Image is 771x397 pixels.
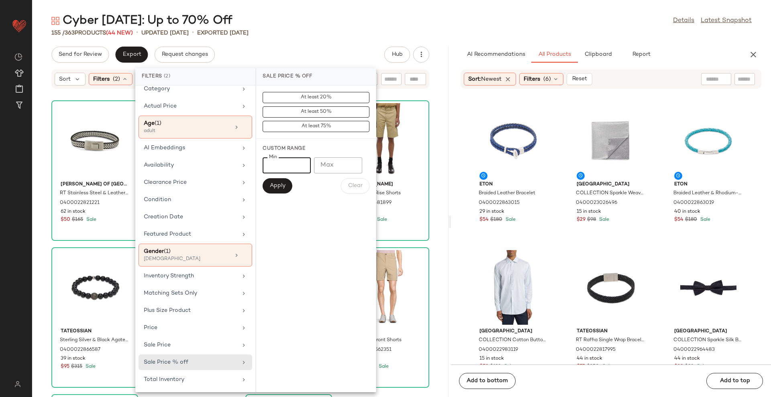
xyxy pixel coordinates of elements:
div: Featured Product [144,230,237,238]
div: Creation Date [144,213,237,221]
span: (44 New) [106,30,133,36]
span: Sale [84,364,96,369]
span: (2) [113,75,120,83]
span: 15 in stock [577,208,601,216]
img: 0400022821221_BLACK [54,103,135,178]
p: Exported [DATE] [197,29,249,37]
span: 44 in stock [577,355,602,362]
span: $180 [685,216,697,224]
button: Add to top [706,373,763,389]
span: (1) [155,120,161,126]
span: $29 [577,216,585,224]
img: 0400022817995_BLACK [570,250,651,325]
span: $54 [479,216,489,224]
span: [GEOGRAPHIC_DATA] [479,328,548,335]
img: heart_red.DM2ytmEG.svg [11,18,27,34]
img: svg%3e [51,17,59,25]
span: At least 75% [301,124,331,129]
span: Sale [375,217,387,222]
span: 29 in stock [479,208,504,216]
span: Sale [601,364,612,369]
span: AI Recommendations [466,51,525,58]
img: 0400022964483_BLUE [668,250,749,325]
span: 0400022866587 [60,346,100,354]
span: Clipboard [584,51,612,58]
span: $315 [71,363,82,371]
span: Onia [352,328,420,335]
span: RT Raffia Single Wrap Bracelet [576,337,644,344]
a: Latest Snapshot [701,16,752,26]
span: Tateossian [577,328,645,335]
span: Sale [377,364,389,369]
span: COLLECTION Cotton Button-Front Shirt [479,337,547,344]
span: Newest [481,76,502,82]
div: Matching Sets Only [144,289,237,297]
button: Add to bottom [459,373,516,389]
span: [GEOGRAPHIC_DATA] [577,181,645,188]
span: Sale [85,217,96,222]
span: 0400022964483 [673,346,715,354]
span: Sterling Silver & Black Agate Beaded Bracelet [60,337,128,344]
div: Clearance Price [144,178,237,187]
span: [PERSON_NAME] of [GEOGRAPHIC_DATA] [61,181,129,188]
button: Request changes [155,47,215,63]
span: Sale [699,217,710,222]
span: (6) [543,75,551,83]
div: Category [144,85,237,93]
a: Details [673,16,694,26]
span: $29 [674,363,683,371]
span: Sort: [468,75,502,83]
span: $250 [587,363,599,371]
span: Filters [524,75,540,83]
span: $75 [577,363,585,371]
div: Sale Price [144,341,237,349]
span: 0400022983119 [479,346,518,354]
span: Reset [572,76,587,82]
span: 155 / [51,30,65,36]
span: Sale [502,364,514,369]
span: Request changes [161,51,208,58]
div: adult [144,128,224,135]
div: Gender [144,247,230,256]
div: AI Embeddings [144,144,237,152]
span: Apply [269,183,286,189]
button: Apply [263,178,292,193]
img: 0400022863019_BLUE [668,103,749,178]
span: (2) [164,73,171,80]
span: [GEOGRAPHIC_DATA] [674,328,742,335]
div: Custom Range [263,145,369,153]
button: At least 20% [263,92,369,103]
img: 0400022983119_BALTICSEA [473,250,554,325]
span: $180 [490,216,502,224]
span: Tateossian [61,328,129,335]
span: 40 in stock [674,208,700,216]
button: Export [115,47,148,63]
span: 363 [65,30,75,36]
span: COLLECTION Sparkle Silk Bowtie [673,337,742,344]
span: (1) [164,248,171,254]
div: Age [144,119,230,128]
span: 0400022863015 [479,200,520,207]
button: At least 50% [263,106,369,118]
span: RT Stainless Steel & Leather Chain Bracelet [60,190,128,197]
span: Sort [59,75,71,83]
span: All Products [538,51,571,58]
div: Price [144,324,237,332]
span: At least 50% [300,109,332,115]
img: 0400022863015_BLUE [473,103,554,178]
span: COLLECTION Sparkle Weave Pocket Square [576,190,644,197]
span: $165 [72,216,83,224]
span: $54 [674,216,683,224]
div: Plus Size Product [144,306,237,315]
img: svg%3e [10,381,25,387]
div: [DEMOGRAPHIC_DATA] [144,256,224,263]
span: 0400023026496 [576,200,617,207]
span: Eton [674,181,742,188]
img: 0400022866587_BLACK [54,250,135,325]
button: At least 75% [263,121,369,132]
div: Products [51,29,133,37]
span: • [192,28,194,38]
span: Add to top [719,378,750,384]
span: Sale [695,364,707,369]
span: $98 [685,363,693,371]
